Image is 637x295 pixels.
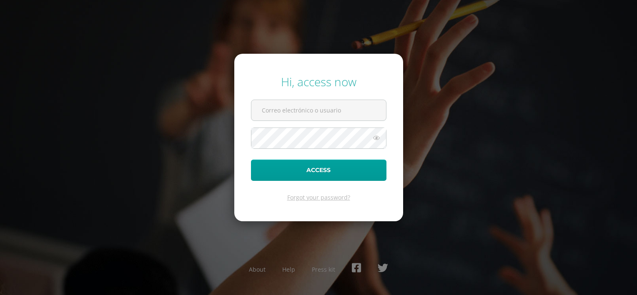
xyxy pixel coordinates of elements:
a: Forgot your password? [287,193,350,201]
a: About [249,265,266,273]
input: Correo electrónico o usuario [251,100,386,120]
a: Press kit [312,265,335,273]
button: Access [251,160,386,181]
a: Help [282,265,295,273]
div: Hi, access now [251,74,386,90]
